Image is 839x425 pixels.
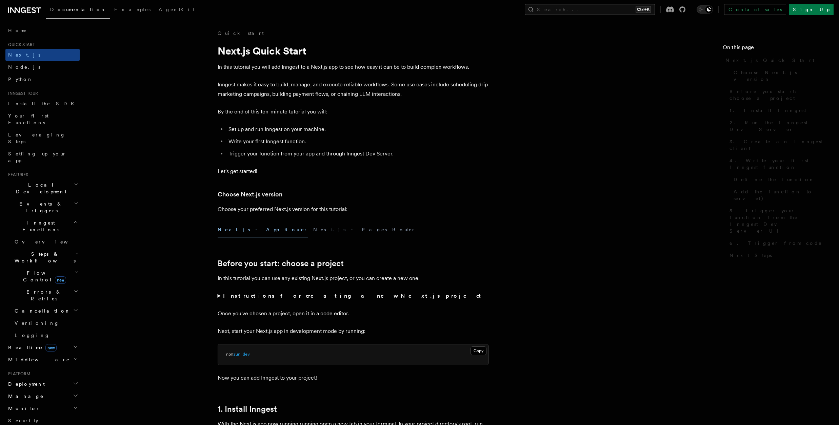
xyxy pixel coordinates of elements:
span: Home [8,27,27,34]
span: Before you start: choose a project [730,88,825,102]
span: 5. Trigger your function from the Inngest Dev Server UI [730,207,825,234]
a: Add the function to serve() [731,186,825,205]
a: Before you start: choose a project [727,85,825,104]
span: Overview [15,239,84,245]
span: Platform [5,371,31,377]
span: Setting up your app [8,151,66,163]
a: Choose Next.js version [731,66,825,85]
button: Toggle dark mode [697,5,713,14]
span: Your first Functions [8,113,48,125]
span: Inngest tour [5,91,38,96]
button: Steps & Workflows [12,248,80,267]
span: run [233,352,240,357]
span: new [55,276,66,284]
span: 2. Run the Inngest Dev Server [730,119,825,133]
p: By the end of this ten-minute tutorial you will: [218,107,489,116]
button: Next.js - Pages Router [313,222,416,237]
span: Manage [5,393,44,400]
kbd: Ctrl+K [636,6,651,13]
a: Sign Up [789,4,834,15]
p: In this tutorial you can use any existing Next.js project, or you can create a new one. [218,274,489,283]
a: 5. Trigger your function from the Inngest Dev Server UI [727,205,825,237]
span: Documentation [50,7,106,12]
button: Search...Ctrl+K [525,4,655,15]
button: Inngest Functions [5,217,80,236]
a: 1. Install Inngest [218,404,277,414]
span: 4. Write your first Inngest function [730,157,825,171]
span: Inngest Functions [5,219,73,233]
a: Contact sales [724,4,786,15]
span: Define the function [734,176,815,183]
span: Versioning [15,320,59,326]
span: Features [5,172,28,177]
span: Events & Triggers [5,200,74,214]
a: Home [5,24,80,37]
span: Examples [114,7,151,12]
a: Quick start [218,30,264,37]
span: Realtime [5,344,57,351]
button: Copy [471,346,486,355]
a: Node.js [5,61,80,73]
span: Node.js [8,64,40,70]
a: Leveraging Steps [5,129,80,148]
strong: Instructions for creating a new Next.js project [223,293,484,299]
a: Setting up your app [5,148,80,167]
span: Monitor [5,405,40,412]
a: 4. Write your first Inngest function [727,154,825,173]
a: Next.js Quick Start [723,54,825,66]
summary: Instructions for creating a new Next.js project [218,291,489,301]
a: 3. Create an Inngest client [727,135,825,154]
span: Choose Next.js version [734,69,825,83]
span: AgentKit [159,7,195,12]
a: 1. Install Inngest [727,104,825,116]
p: Now you can add Inngest to your project! [218,373,489,383]
a: Versioning [12,317,80,329]
span: dev [243,352,250,357]
a: Logging [12,329,80,341]
p: In this tutorial you will add Inngest to a Next.js app to see how easy it can be to build complex... [218,62,489,72]
a: Before you start: choose a project [218,259,344,268]
span: Leveraging Steps [8,132,65,144]
p: Choose your preferred Next.js version for this tutorial: [218,205,489,214]
a: Examples [110,2,155,18]
button: Next.js - App Router [218,222,308,237]
a: AgentKit [155,2,199,18]
button: Flow Controlnew [12,267,80,286]
p: Next, start your Next.js app in development mode by running: [218,326,489,336]
span: 3. Create an Inngest client [730,138,825,152]
h1: Next.js Quick Start [218,45,489,57]
h4: On this page [723,43,825,54]
p: Once you've chosen a project, open it in a code editor. [218,309,489,318]
a: 2. Run the Inngest Dev Server [727,116,825,135]
span: 1. Install Inngest [730,107,806,114]
span: 6. Trigger from code [730,240,822,247]
a: Python [5,73,80,85]
span: Flow Control [12,270,75,283]
button: Deployment [5,378,80,390]
p: Inngest makes it easy to build, manage, and execute reliable workflows. Some use cases include sc... [218,80,489,99]
button: Cancellation [12,305,80,317]
span: Deployment [5,381,45,387]
p: Let's get started! [218,167,489,176]
div: Inngest Functions [5,236,80,341]
span: Local Development [5,182,74,195]
button: Local Development [5,179,80,198]
span: Next Steps [730,252,772,259]
a: Install the SDK [5,98,80,110]
button: Middleware [5,354,80,366]
button: Errors & Retries [12,286,80,305]
a: Overview [12,236,80,248]
li: Set up and run Inngest on your machine. [226,125,489,134]
a: 6. Trigger from code [727,237,825,249]
span: Next.js [8,52,40,58]
button: Manage [5,390,80,402]
li: Trigger your function from your app and through Inngest Dev Server. [226,149,489,158]
a: Define the function [731,173,825,186]
span: npm [226,352,233,357]
span: Steps & Workflows [12,251,76,264]
span: Middleware [5,356,70,363]
a: Your first Functions [5,110,80,129]
span: new [45,344,57,352]
span: Next.js Quick Start [725,57,814,64]
button: Realtimenew [5,341,80,354]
